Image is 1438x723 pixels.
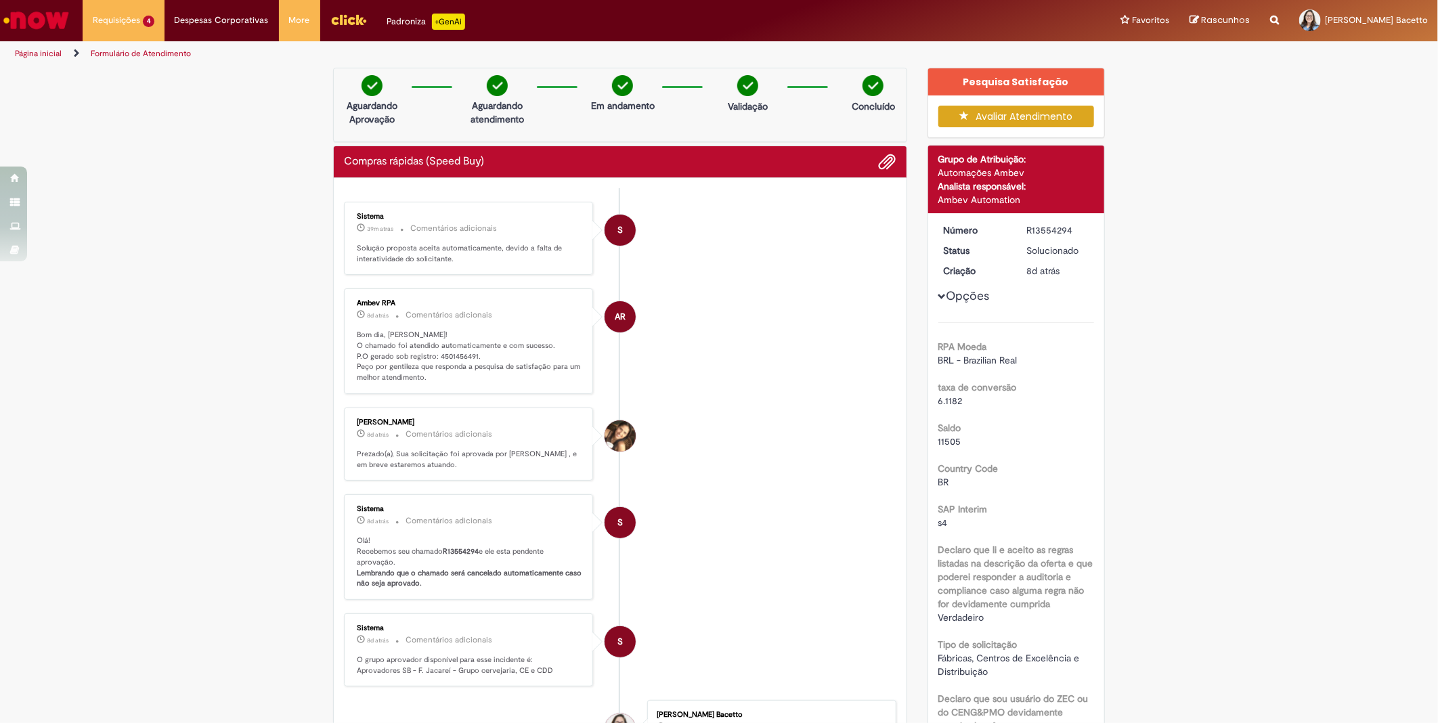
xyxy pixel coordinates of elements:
[362,75,383,96] img: check-circle-green.png
[367,311,389,320] time: 22/09/2025 11:04:23
[143,16,154,27] span: 4
[464,99,530,126] p: Aguardando atendimento
[605,420,636,452] div: Giovana Rodrigues Souza Costa
[605,626,636,657] div: System
[934,223,1017,237] dt: Número
[852,100,895,113] p: Concluído
[406,429,492,440] small: Comentários adicionais
[410,223,497,234] small: Comentários adicionais
[938,179,1095,193] div: Analista responsável:
[938,503,988,515] b: SAP Interim
[367,636,389,644] time: 22/09/2025 10:42:40
[357,655,582,676] p: O grupo aprovador disponível para esse incidente é: Aprovadores SB - F. Jacareí - Grupo cervejari...
[93,14,140,27] span: Requisições
[487,75,508,96] img: check-circle-green.png
[728,100,768,113] p: Validação
[938,435,961,447] span: 11505
[289,14,310,27] span: More
[175,14,269,27] span: Despesas Corporativas
[387,14,465,30] div: Padroniza
[1026,264,1089,278] div: 22/09/2025 10:42:29
[934,244,1017,257] dt: Status
[357,449,582,470] p: Prezado(a), Sua solicitação foi aprovada por [PERSON_NAME] , e em breve estaremos atuando.
[367,225,393,233] span: 39m atrás
[1026,265,1060,277] time: 22/09/2025 10:42:29
[657,711,882,719] div: [PERSON_NAME] Bacetto
[938,152,1095,166] div: Grupo de Atribuição:
[357,330,582,383] p: Bom dia, [PERSON_NAME]! O chamado foi atendido automaticamente e com sucesso. P.O gerado sob regi...
[591,99,655,112] p: Em andamento
[737,75,758,96] img: check-circle-green.png
[938,341,987,353] b: RPA Moeda
[91,48,191,59] a: Formulário de Atendimento
[938,422,961,434] b: Saldo
[928,68,1105,95] div: Pesquisa Satisfação
[938,544,1093,610] b: Declaro que li e aceito as regras listadas na descrição da oferta e que poderei responder a audit...
[863,75,884,96] img: check-circle-green.png
[367,431,389,439] span: 8d atrás
[1,7,71,34] img: ServiceNow
[617,626,623,658] span: S
[357,299,582,307] div: Ambev RPA
[432,14,465,30] p: +GenAi
[938,517,948,529] span: s4
[617,214,623,246] span: S
[357,624,582,632] div: Sistema
[938,652,1083,678] span: Fábricas, Centros de Excelência e Distribuição
[615,301,626,333] span: AR
[339,99,405,126] p: Aguardando Aprovação
[367,517,389,525] time: 22/09/2025 10:42:41
[938,106,1095,127] button: Avaliar Atendimento
[357,505,582,513] div: Sistema
[357,243,582,264] p: Solução proposta aceita automaticamente, devido a falta de interatividade do solicitante.
[938,611,984,623] span: Verdadeiro
[406,634,492,646] small: Comentários adicionais
[934,264,1017,278] dt: Criação
[1190,14,1250,27] a: Rascunhos
[1132,14,1169,27] span: Favoritos
[443,546,479,556] b: R13554294
[1325,14,1428,26] span: [PERSON_NAME] Bacetto
[605,215,636,246] div: System
[617,506,623,539] span: S
[367,225,393,233] time: 30/09/2025 09:04:23
[357,418,582,426] div: [PERSON_NAME]
[938,638,1018,651] b: Tipo de solicitação
[406,309,492,321] small: Comentários adicionais
[406,515,492,527] small: Comentários adicionais
[938,354,1018,366] span: BRL - Brazilian Real
[938,462,999,475] b: Country Code
[605,507,636,538] div: System
[367,311,389,320] span: 8d atrás
[367,636,389,644] span: 8d atrás
[330,9,367,30] img: click_logo_yellow_360x200.png
[879,153,896,171] button: Adicionar anexos
[357,535,582,589] p: Olá! Recebemos seu chamado e ele esta pendente aprovação.
[357,568,584,589] b: Lembrando que o chamado será cancelado automaticamente caso não seja aprovado.
[367,431,389,439] time: 22/09/2025 10:45:53
[938,193,1095,206] div: Ambev Automation
[344,156,484,168] h2: Compras rápidas (Speed Buy) Histórico de tíquete
[938,381,1017,393] b: taxa de conversão
[1026,223,1089,237] div: R13554294
[938,395,963,407] span: 6.1182
[357,213,582,221] div: Sistema
[1026,244,1089,257] div: Solucionado
[1026,265,1060,277] span: 8d atrás
[938,476,949,488] span: BR
[367,517,389,525] span: 8d atrás
[612,75,633,96] img: check-circle-green.png
[938,166,1095,179] div: Automações Ambev
[605,301,636,332] div: Ambev RPA
[15,48,62,59] a: Página inicial
[10,41,949,66] ul: Trilhas de página
[1201,14,1250,26] span: Rascunhos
